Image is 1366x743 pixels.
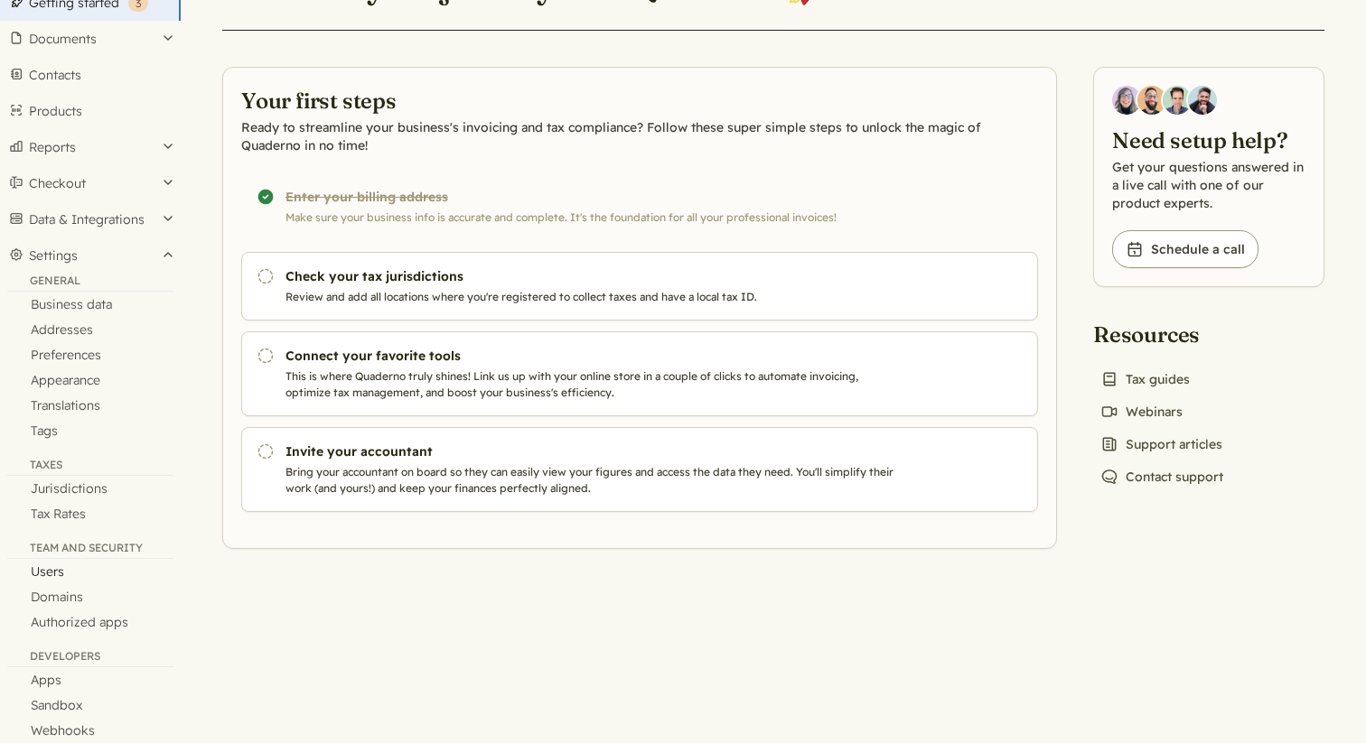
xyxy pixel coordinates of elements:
[1112,158,1305,212] p: Get your questions answered in a live call with one of our product experts.
[7,458,173,476] div: Taxes
[1112,86,1141,115] img: Diana Carrasco, Account Executive at Quaderno
[285,267,902,285] h3: Check your tax jurisdictions
[1188,86,1217,115] img: Javier Rubio, DevRel at Quaderno
[285,442,902,460] h3: Invite your accountant
[285,347,902,365] h3: Connect your favorite tools
[1163,86,1192,115] img: Ivo Oltmans, Business Developer at Quaderno
[1112,125,1305,154] h2: Need setup help?
[285,464,902,497] p: Bring your accountant on board so they can easily view your figures and access the data they need...
[1137,86,1166,115] img: Jairo Fumero, Account Executive at Quaderno
[241,118,1038,154] p: Ready to streamline your business's invoicing and tax compliance? Follow these super simple steps...
[7,541,173,559] div: Team and security
[1112,230,1258,268] a: Schedule a call
[241,331,1038,416] a: Connect your favorite tools This is where Quaderno truly shines! Link us up with your online stor...
[241,252,1038,320] a: Check your tax jurisdictions Review and add all locations where you're registered to collect taxe...
[1093,464,1230,489] a: Contact support
[1093,399,1190,424] a: Webinars
[285,289,902,305] p: Review and add all locations where you're registered to collect taxes and have a local tax ID.
[1093,320,1230,348] h2: Resources
[7,274,173,292] div: General
[241,427,1038,512] a: Invite your accountant Bring your accountant on board so they can easily view your figures and ac...
[241,86,1038,115] h2: Your first steps
[1093,367,1197,392] a: Tax guides
[7,649,173,667] div: Developers
[1093,432,1230,457] a: Support articles
[285,368,902,401] p: This is where Quaderno truly shines! Link us up with your online store in a couple of clicks to a...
